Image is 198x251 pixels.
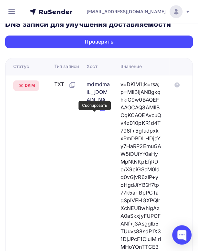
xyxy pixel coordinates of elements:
[54,63,79,70] div: Тип записи
[5,20,193,29] h3: DNS записи для улучшения доставляемости
[25,83,35,88] span: DKIM
[87,5,190,18] a: [EMAIL_ADDRESS][DOMAIN_NAME]
[87,80,110,112] div: mdmdmail._[DOMAIN_NAME]
[120,63,141,70] div: Значение
[87,8,166,15] span: [EMAIL_ADDRESS][DOMAIN_NAME]
[87,63,98,70] div: Хост
[85,38,113,45] div: Проверить
[54,80,76,89] div: TXT
[13,63,29,70] div: Статус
